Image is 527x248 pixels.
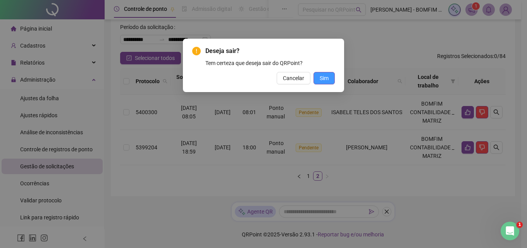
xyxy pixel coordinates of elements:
[313,72,335,84] button: Sim
[205,46,335,56] span: Deseja sair?
[517,222,523,228] span: 1
[192,47,201,55] span: exclamation-circle
[501,222,519,240] iframe: Intercom live chat
[320,74,329,82] span: Sim
[205,59,335,67] div: Tem certeza que deseja sair do QRPoint?
[277,72,310,84] button: Cancelar
[283,74,304,82] span: Cancelar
